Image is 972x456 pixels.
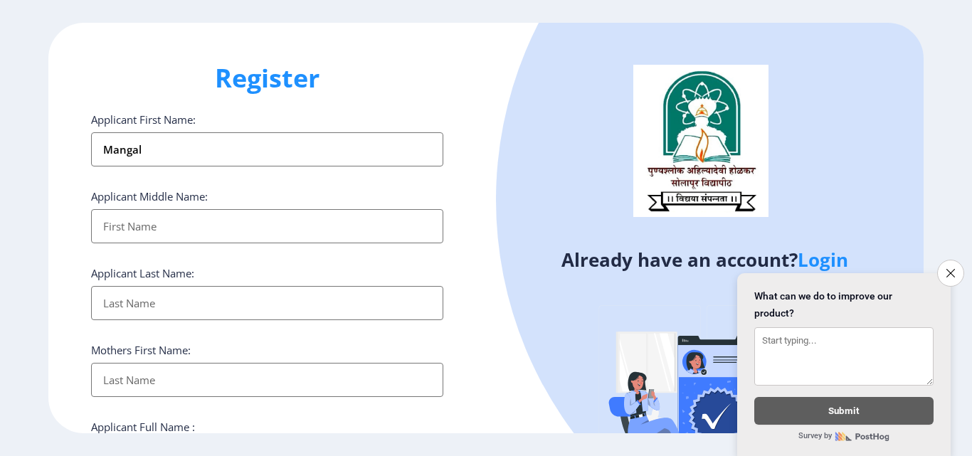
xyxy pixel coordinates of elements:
label: Applicant Last Name: [91,266,194,280]
label: Applicant Middle Name: [91,189,208,203]
input: Last Name [91,363,443,397]
label: Applicant First Name: [91,112,196,127]
a: Login [798,247,848,272]
h1: Register [91,61,443,95]
input: First Name [91,209,443,243]
label: Mothers First Name: [91,343,191,357]
input: Last Name [91,286,443,320]
label: Applicant Full Name : (As on marksheet) [91,420,195,448]
h4: Already have an account? [497,248,913,271]
img: logo [633,65,768,217]
input: First Name [91,132,443,166]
